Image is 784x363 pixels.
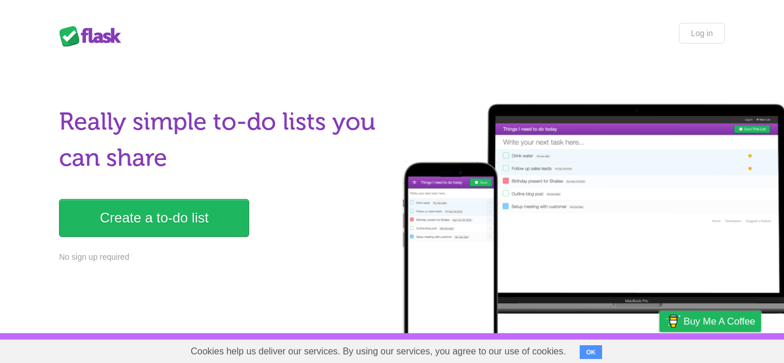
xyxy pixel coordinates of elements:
[59,104,385,176] h1: Really simple to-do lists you can share
[665,311,681,331] img: Buy me a coffee
[580,345,602,359] button: OK
[59,251,385,263] p: No sign up required
[179,340,577,363] span: Cookies help us deliver our services. By using our services, you agree to our use of cookies.
[679,23,725,44] a: Log in
[659,311,761,332] a: Buy me a coffee
[684,311,755,331] span: Buy me a coffee
[59,26,128,46] div: Flask Lists
[59,199,249,237] a: Create a to-do list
